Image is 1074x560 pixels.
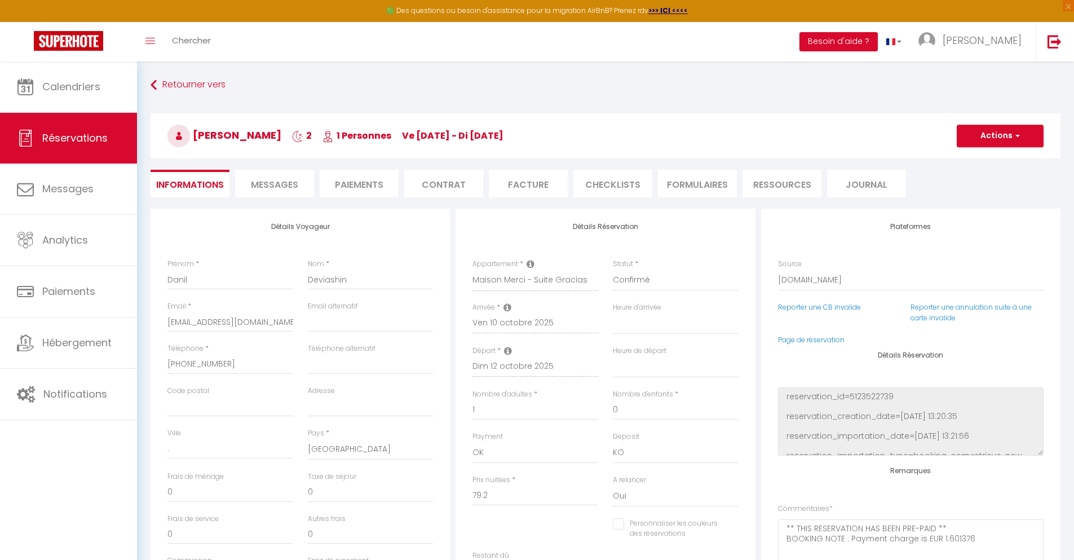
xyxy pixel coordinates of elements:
[472,431,503,442] label: Payment
[778,335,845,345] a: Page de réservation
[42,80,100,94] span: Calendriers
[957,125,1044,147] button: Actions
[613,389,673,400] label: Nombre d'enfants
[404,170,483,197] li: Contrat
[322,129,391,142] span: 1 Personnes
[613,259,633,270] label: Statut
[42,233,88,247] span: Analytics
[742,170,821,197] li: Ressources
[573,170,652,197] li: CHECKLISTS
[43,387,107,401] span: Notifications
[163,22,219,61] a: Chercher
[799,32,878,51] button: Besoin d'aide ?
[167,428,181,439] label: Ville
[167,301,186,312] label: Email
[778,259,802,270] label: Source
[167,514,219,524] label: Frais de service
[658,170,737,197] li: FORMULAIRES
[42,182,94,196] span: Messages
[172,34,211,46] span: Chercher
[167,223,433,231] h4: Détails Voyageur
[308,471,356,482] label: Taxe de séjour
[308,428,324,439] label: Pays
[167,343,204,354] label: Téléphone
[648,6,688,15] a: >>> ICI <<<<
[943,33,1022,47] span: [PERSON_NAME]
[489,170,568,197] li: Facture
[613,346,666,356] label: Heure de départ
[778,302,861,312] a: Reporter une CB invalide
[472,302,495,313] label: Arrivée
[308,259,324,270] label: Nom
[167,471,224,482] label: Frais de ménage
[778,223,1044,231] h4: Plateformes
[472,259,518,270] label: Appartement
[613,431,639,442] label: Deposit
[320,170,399,197] li: Paiements
[472,223,738,231] h4: Détails Réservation
[472,475,510,486] label: Prix nuitées
[778,467,1044,475] h4: Remarques
[251,178,298,191] span: Messages
[308,301,358,312] label: Email alternatif
[167,386,209,396] label: Code postal
[911,302,1032,323] a: Reporter une annulation suite à une carte invalide
[472,346,496,356] label: Départ
[308,386,335,396] label: Adresse
[918,32,935,49] img: ...
[308,514,346,524] label: Autres frais
[42,284,95,298] span: Paiements
[402,129,503,142] span: ve [DATE] - di [DATE]
[1048,34,1062,48] img: logout
[910,22,1036,61] a: ... [PERSON_NAME]
[472,389,532,400] label: Nombre d'adultes
[42,131,108,145] span: Réservations
[308,343,375,354] label: Téléphone alternatif
[778,504,833,514] label: Commentaires
[613,475,646,486] label: A relancer
[42,336,112,350] span: Hébergement
[151,75,1060,95] a: Retourner vers
[613,302,661,313] label: Heure d'arrivée
[827,170,906,197] li: Journal
[167,128,281,142] span: [PERSON_NAME]
[778,351,1044,359] h4: Détails Réservation
[292,129,312,142] span: 2
[34,31,103,51] img: Super Booking
[167,259,194,270] label: Prénom
[151,170,229,197] li: Informations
